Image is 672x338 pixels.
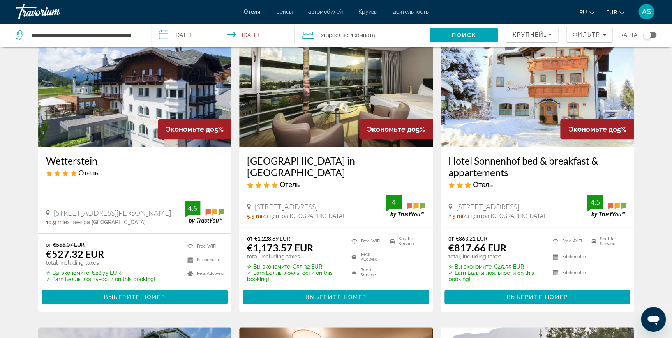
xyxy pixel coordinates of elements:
button: Выберите номер [444,290,630,304]
img: TrustYou guest rating badge [587,195,626,218]
span: ✮ Вы экономите [448,264,492,270]
span: Взрослые [324,32,348,38]
p: ✓ Earn Баллы лояльности on this booking! [448,270,543,282]
p: ✓ Earn Баллы лояльности on this booking! [46,276,155,282]
a: Выберите номер [444,292,630,301]
button: Выберите номер [42,290,228,304]
span: 2.5 mi [448,213,463,219]
button: Select check in and out date [151,23,295,47]
div: 5% [560,119,634,139]
div: 4 [386,197,402,207]
span: Поиск [452,32,476,38]
a: деятельность [393,9,429,15]
span: из центра [GEOGRAPHIC_DATA] [64,219,146,225]
img: Parkhotel Hall in Tirol [239,22,433,147]
span: Экономьте до [367,125,416,133]
p: ✓ Earn Баллы лояльности on this booking! [247,270,342,282]
span: Выберите номер [506,294,568,300]
button: Filters [566,27,612,43]
img: Wetterstein [38,22,232,147]
span: Выберите номер [104,294,165,300]
a: Круизы [358,9,377,15]
li: Kitchenette [549,267,587,278]
a: Выберите номер [42,292,228,301]
p: total, including taxes [448,253,543,260]
img: TrustYou guest rating badge [185,201,224,224]
li: Free WiFi [347,235,386,247]
button: Change language [579,7,594,18]
span: , 1 [348,30,375,41]
h3: Hotel Sonnenhof bed & breakfast & appartements [448,155,626,178]
div: 4.5 [185,204,200,213]
span: из центра [GEOGRAPHIC_DATA] [262,213,344,219]
button: User Menu [636,4,656,20]
span: от [247,235,252,242]
a: автомобилей [308,9,343,15]
span: AS [642,8,651,16]
li: Pets Allowed [183,269,224,278]
li: Kitchenette [549,251,587,263]
li: Kitchenette [183,255,224,265]
span: EUR [606,9,617,16]
button: Toggle map [637,32,656,39]
span: Крупнейшие сбережения [512,32,607,38]
span: Отель [280,180,300,189]
span: Комната [353,32,375,38]
p: total, including taxes [46,260,155,266]
p: €28.75 EUR [46,270,155,276]
div: 4 star Hotel [247,180,425,189]
p: total, including taxes [247,253,342,260]
div: 5% [359,119,433,139]
div: 4.5 [587,197,603,207]
p: €45.55 EUR [448,264,543,270]
span: Отель [79,168,99,177]
span: ✮ Вы экономите [247,264,290,270]
span: Экономьте до [568,125,617,133]
input: Search hotel destination [31,29,139,41]
div: 4 star Hotel [46,168,224,177]
a: рейсы [276,9,293,15]
span: 2 [321,30,348,41]
span: [STREET_ADDRESS] [255,202,317,211]
del: €556.07 EUR [53,241,85,248]
a: [GEOGRAPHIC_DATA] in [GEOGRAPHIC_DATA] [247,155,425,178]
del: €1,228.89 EUR [254,235,290,242]
span: из центра [GEOGRAPHIC_DATA] [463,213,545,219]
span: Выберите номер [305,294,367,300]
span: 5.5 mi [247,213,262,219]
li: Shuttle Service [386,235,425,247]
button: Search [430,28,498,42]
li: Pets Allowed [347,251,386,263]
iframe: Schaltfläche zum Öffnen des Messaging-Fensters [641,307,666,332]
span: ✮ Вы экономите [46,270,89,276]
span: [STREET_ADDRESS] [456,202,519,211]
ins: €817.66 EUR [448,242,506,253]
button: Выберите номер [243,290,429,304]
div: 5% [158,119,231,139]
mat-select: Sort by [512,30,552,39]
span: Отель [473,180,493,189]
span: ru [579,9,587,16]
ins: €527.32 EUR [46,248,104,260]
li: Free WiFi [183,241,224,251]
img: TrustYou guest rating badge [386,195,425,218]
a: Travorium [16,2,93,22]
p: €55.32 EUR [247,264,342,270]
button: Change currency [606,7,624,18]
span: Фильтр [572,32,600,38]
div: 3 star Hotel [448,180,626,189]
a: Wetterstein [46,155,224,166]
span: [STREET_ADDRESS][PERSON_NAME] [54,209,171,217]
li: Free WiFi [549,235,587,247]
img: Hotel Sonnenhof bed & breakfast & appartements [441,22,634,147]
span: Экономьте до [166,125,214,133]
button: Travelers: 2 adults, 0 children [295,23,430,47]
